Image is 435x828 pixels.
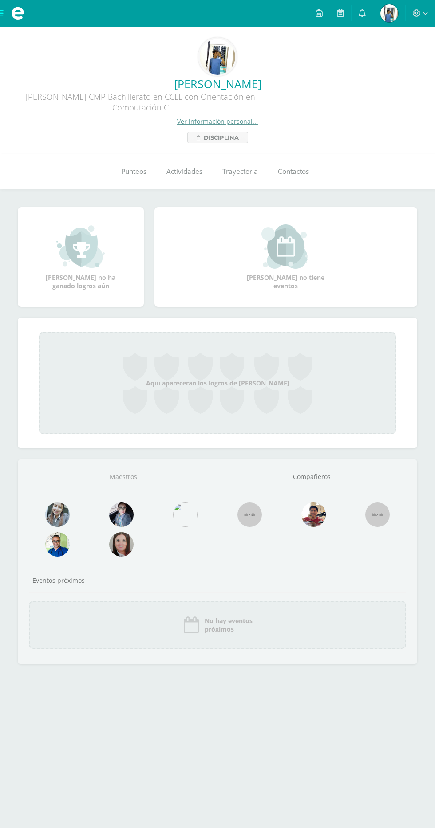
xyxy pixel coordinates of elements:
span: Contactos [278,167,309,176]
a: Compañeros [217,466,406,488]
img: b8baad08a0802a54ee139394226d2cf3.png [109,502,134,527]
img: event_small.png [261,224,310,269]
div: Eventos próximos [29,576,406,585]
img: achievement_small.png [56,224,105,269]
div: [PERSON_NAME] no ha ganado logros aún [36,224,125,290]
div: Aquí aparecerán los logros de [PERSON_NAME] [39,332,396,434]
span: Disciplina [204,132,239,143]
span: No hay eventos próximos [205,616,253,633]
a: Trayectoria [212,154,268,189]
img: 67c3d6f6ad1c930a517675cdc903f95f.png [109,532,134,557]
img: 55x55 [237,502,262,527]
img: e492f52ada7fa4e2a1f96f4d40b8e0e8.png [200,39,235,75]
span: Actividades [166,167,202,176]
span: Punteos [121,167,146,176]
a: Disciplina [187,132,248,143]
img: c25c8a4a46aeab7e345bf0f34826bacf.png [173,502,198,527]
a: Ver información personal... [177,117,258,126]
img: 20426d2c0cfd064fb9fc764ad5de45cf.png [380,4,398,22]
span: Trayectoria [222,167,258,176]
img: event_icon.png [182,616,200,634]
a: [PERSON_NAME] [7,76,428,91]
a: Actividades [156,154,212,189]
div: [PERSON_NAME] no tiene eventos [241,224,330,290]
img: 45bd7986b8947ad7e5894cbc9b781108.png [45,502,70,527]
a: Punteos [111,154,156,189]
img: 11152eb22ca3048aebc25a5ecf6973a7.png [301,502,326,527]
a: Maestros [29,466,217,488]
img: 55x55 [365,502,390,527]
a: Contactos [268,154,319,189]
div: [PERSON_NAME] CMP Bachillerato en CCLL con Orientación en Computación C [7,91,273,117]
img: 10741f48bcca31577cbcd80b61dad2f3.png [45,532,70,557]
